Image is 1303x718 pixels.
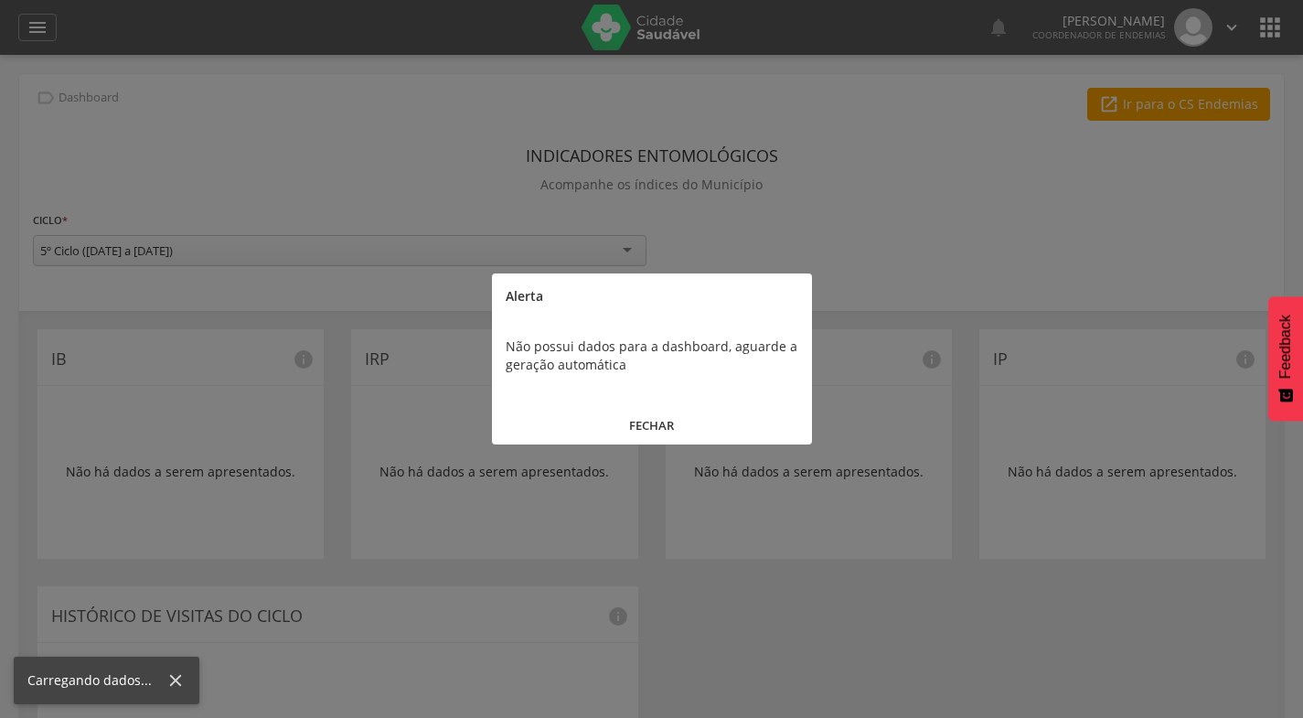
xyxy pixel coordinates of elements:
button: Feedback - Mostrar pesquisa [1268,296,1303,421]
div: Não possui dados para a dashboard, aguarde a geração automática [492,319,812,392]
button: FECHAR [492,406,812,445]
div: Carregando dados... [27,671,166,690]
div: Alerta [492,273,812,319]
span: Feedback [1277,315,1294,379]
